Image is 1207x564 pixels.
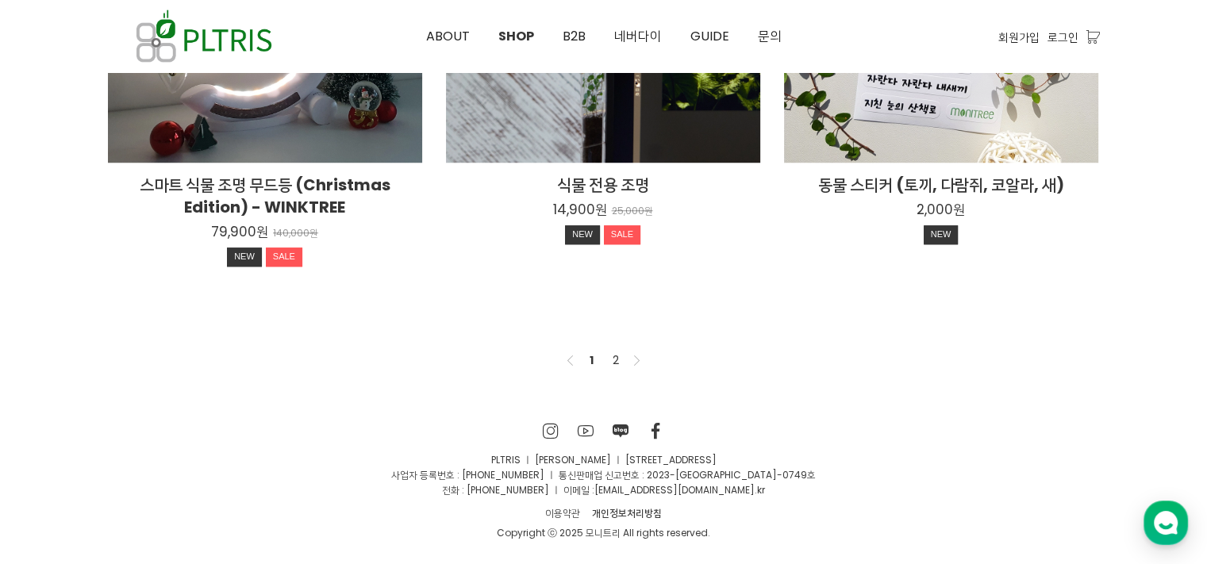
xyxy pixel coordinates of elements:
p: 140,000원 [273,228,318,240]
a: ABOUT [412,1,484,72]
a: 설정 [205,432,305,472]
a: 개인정보처리방침 [586,504,668,522]
a: 로그인 [1047,29,1078,46]
a: SHOP [484,1,548,72]
p: 79,900원 [211,223,268,240]
p: 14,900원 [553,201,607,218]
p: 2,000원 [917,201,965,218]
span: ABOUT [426,27,470,45]
a: 식물 전용 조명 14,900원 25,000원 NEWSALE [446,174,760,248]
a: 1 [582,351,602,370]
a: 회원가입 [998,29,1040,46]
a: 문의 [744,1,796,72]
a: 네버다이 [600,1,676,72]
span: SHOP [498,27,534,45]
span: GUIDE [690,27,729,45]
span: 문의 [758,27,782,45]
span: 설정 [245,456,264,469]
a: 대화 [105,432,205,472]
a: 2 [606,351,625,370]
p: 사업자 등록번호 : [PHONE_NUMBER] ㅣ 통신판매업 신고번호 : 2023-[GEOGRAPHIC_DATA]-0749호 [108,467,1100,482]
a: GUIDE [676,1,744,72]
span: 네버다이 [614,27,662,45]
a: 스마트 식물 조명 무드등 (Christmas Edition) - WINKTREE 79,900원 140,000원 NEWSALE [108,174,422,270]
a: 홈 [5,432,105,472]
div: NEW [565,225,600,244]
p: 전화 : [PHONE_NUMBER] ㅣ 이메일 : .kr [108,482,1100,497]
span: B2B [563,27,586,45]
h2: 식물 전용 조명 [446,174,760,196]
p: 25,000원 [612,205,653,217]
span: 홈 [50,456,60,469]
span: 대화 [145,457,164,470]
a: 이용약관 [540,504,586,522]
div: SALE [266,247,302,267]
div: NEW [227,247,262,267]
a: 동물 스티커 (토끼, 다람쥐, 코알라, 새) 2,000원 NEW [784,174,1098,248]
div: SALE [604,225,640,244]
h2: 동물 스티커 (토끼, 다람쥐, 코알라, 새) [784,174,1098,196]
div: NEW [924,225,959,244]
a: B2B [548,1,600,72]
p: PLTRIS ㅣ [PERSON_NAME] ㅣ [STREET_ADDRESS] [108,452,1100,467]
div: Copyright ⓒ 2025 모니트리 All rights reserved. [108,525,1100,540]
h2: 스마트 식물 조명 무드등 (Christmas Edition) - WINKTREE [108,174,422,218]
a: [EMAIL_ADDRESS][DOMAIN_NAME] [594,483,755,497]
